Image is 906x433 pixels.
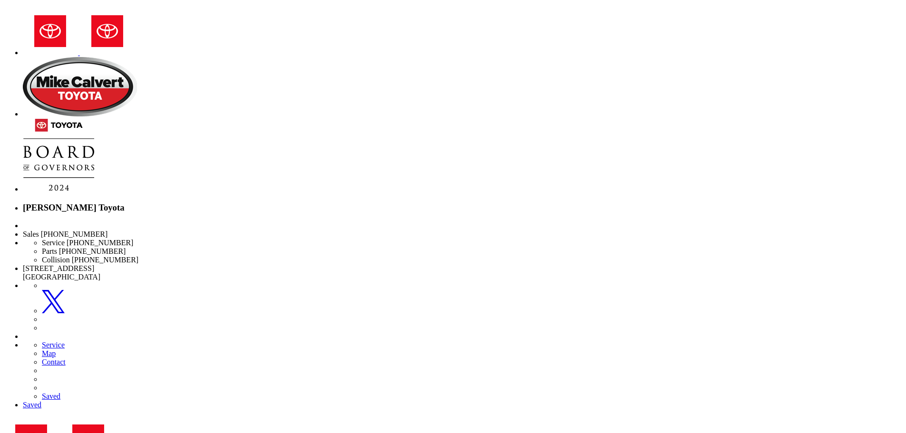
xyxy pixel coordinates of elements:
[42,341,65,349] span: Service
[23,230,39,238] span: Sales
[42,358,902,366] a: Contact
[80,8,135,55] img: Toyota
[42,392,902,401] a: My Saved Vehicles
[42,239,65,247] span: Service
[42,247,57,255] span: Parts
[23,401,902,409] a: My Saved Vehicles
[72,256,138,264] span: [PHONE_NUMBER]
[23,401,41,409] span: Saved
[42,341,902,349] a: Service
[42,349,56,357] span: Map
[59,247,126,255] span: [PHONE_NUMBER]
[42,349,902,358] a: Map
[42,392,60,400] span: Saved
[41,230,107,238] span: [PHONE_NUMBER]
[42,256,70,264] span: Collision
[23,57,137,116] img: Mike Calvert Toyota
[42,290,902,315] a: Twitter: Click to visit our Twitter page
[23,202,902,213] h3: [PERSON_NAME] Toyota
[23,264,902,281] li: [STREET_ADDRESS] [GEOGRAPHIC_DATA]
[42,358,66,366] span: Contact
[23,8,78,55] img: Toyota
[67,239,133,247] span: [PHONE_NUMBER]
